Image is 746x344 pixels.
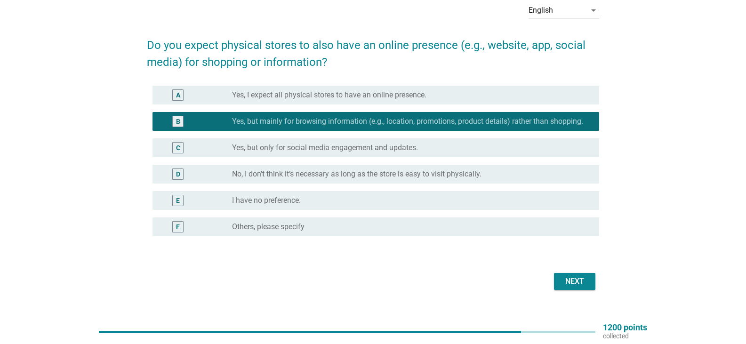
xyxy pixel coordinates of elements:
p: collected [603,332,647,340]
div: English [529,6,553,15]
div: C [176,143,180,153]
div: A [176,90,180,100]
div: D [176,169,180,179]
label: I have no preference. [232,196,301,205]
label: Yes, I expect all physical stores to have an online presence. [232,90,426,100]
label: Others, please specify [232,222,305,232]
button: Next [554,273,595,290]
div: B [176,117,180,127]
p: 1200 points [603,323,647,332]
label: Yes, but only for social media engagement and updates. [232,143,418,152]
h2: Do you expect physical stores to also have an online presence (e.g., website, app, social media) ... [147,27,599,71]
div: F [176,222,180,232]
div: Next [562,276,588,287]
label: Yes, but mainly for browsing information (e.g., location, promotions, product details) rather tha... [232,117,583,126]
i: arrow_drop_down [588,5,599,16]
div: E [176,196,180,206]
label: No, I don’t think it’s necessary as long as the store is easy to visit physically. [232,169,481,179]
